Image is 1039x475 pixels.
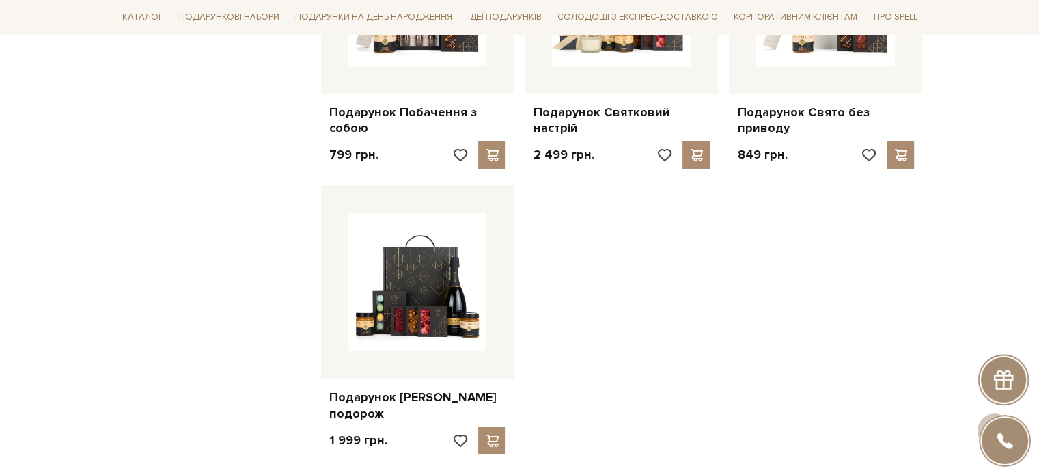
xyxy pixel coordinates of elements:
span: Ідеї подарунків [462,7,547,28]
span: Подарунки на День народження [290,7,458,28]
p: 2 499 грн. [533,147,594,163]
p: 849 грн. [737,147,787,163]
p: 1 999 грн. [329,433,387,448]
a: Подарунок [PERSON_NAME] подорож [329,390,506,422]
a: Корпоративним клієнтам [728,5,863,29]
a: Подарунок Святковий настрій [533,105,710,137]
span: Про Spell [868,7,922,28]
p: 799 грн. [329,147,378,163]
span: Каталог [117,7,169,28]
a: Солодощі з експрес-доставкою [552,5,723,29]
a: Подарунок Свято без приводу [737,105,914,137]
a: Подарунок Побачення з собою [329,105,506,137]
span: Подарункові набори [174,7,285,28]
